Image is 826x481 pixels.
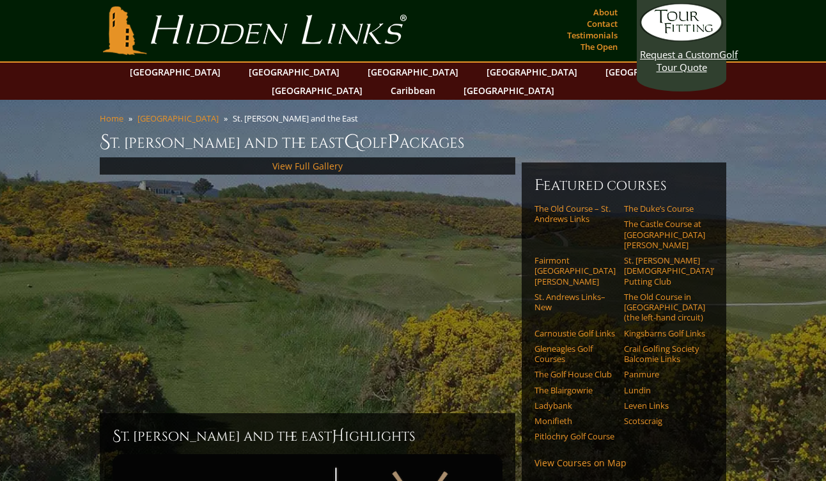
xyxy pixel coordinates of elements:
a: Fairmont [GEOGRAPHIC_DATA][PERSON_NAME] [534,255,616,287]
a: [GEOGRAPHIC_DATA] [123,63,227,81]
a: Panmure [624,369,705,379]
a: [GEOGRAPHIC_DATA] [599,63,703,81]
a: Pitlochry Golf Course [534,431,616,441]
a: About [590,3,621,21]
a: Scotscraig [624,416,705,426]
a: Lundin [624,385,705,395]
a: Contact [584,15,621,33]
a: [GEOGRAPHIC_DATA] [480,63,584,81]
a: The Old Course in [GEOGRAPHIC_DATA] (the left-hand circuit) [624,292,705,323]
a: View Full Gallery [272,160,343,172]
a: The Duke’s Course [624,203,705,214]
a: [GEOGRAPHIC_DATA] [265,81,369,100]
a: Monifieth [534,416,616,426]
a: [GEOGRAPHIC_DATA] [457,81,561,100]
a: The Blairgowrie [534,385,616,395]
a: Caribbean [384,81,442,100]
span: G [344,129,360,155]
a: The Old Course – St. Andrews Links [534,203,616,225]
a: Request a CustomGolf Tour Quote [640,3,723,74]
a: View Courses on Map [534,457,627,469]
a: Carnoustie Golf Links [534,328,616,338]
a: The Open [577,38,621,56]
span: P [387,129,400,155]
span: Request a Custom [640,48,719,61]
span: H [332,426,345,446]
a: [GEOGRAPHIC_DATA] [361,63,465,81]
h1: St. [PERSON_NAME] and the East olf ackages [100,129,726,155]
a: Gleneagles Golf Courses [534,343,616,365]
h6: Featured Courses [534,175,713,196]
a: St. [PERSON_NAME] [DEMOGRAPHIC_DATA]’ Putting Club [624,255,705,287]
a: [GEOGRAPHIC_DATA] [242,63,346,81]
a: Leven Links [624,400,705,411]
a: Kingsbarns Golf Links [624,328,705,338]
a: Crail Golfing Society Balcomie Links [624,343,705,365]
a: Ladybank [534,400,616,411]
a: [GEOGRAPHIC_DATA] [137,113,219,124]
li: St. [PERSON_NAME] and the East [233,113,363,124]
a: The Castle Course at [GEOGRAPHIC_DATA][PERSON_NAME] [624,219,705,250]
a: Home [100,113,123,124]
h2: St. [PERSON_NAME] and the East ighlights [113,426,503,446]
a: St. Andrews Links–New [534,292,616,313]
a: Testimonials [564,26,621,44]
a: The Golf House Club [534,369,616,379]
